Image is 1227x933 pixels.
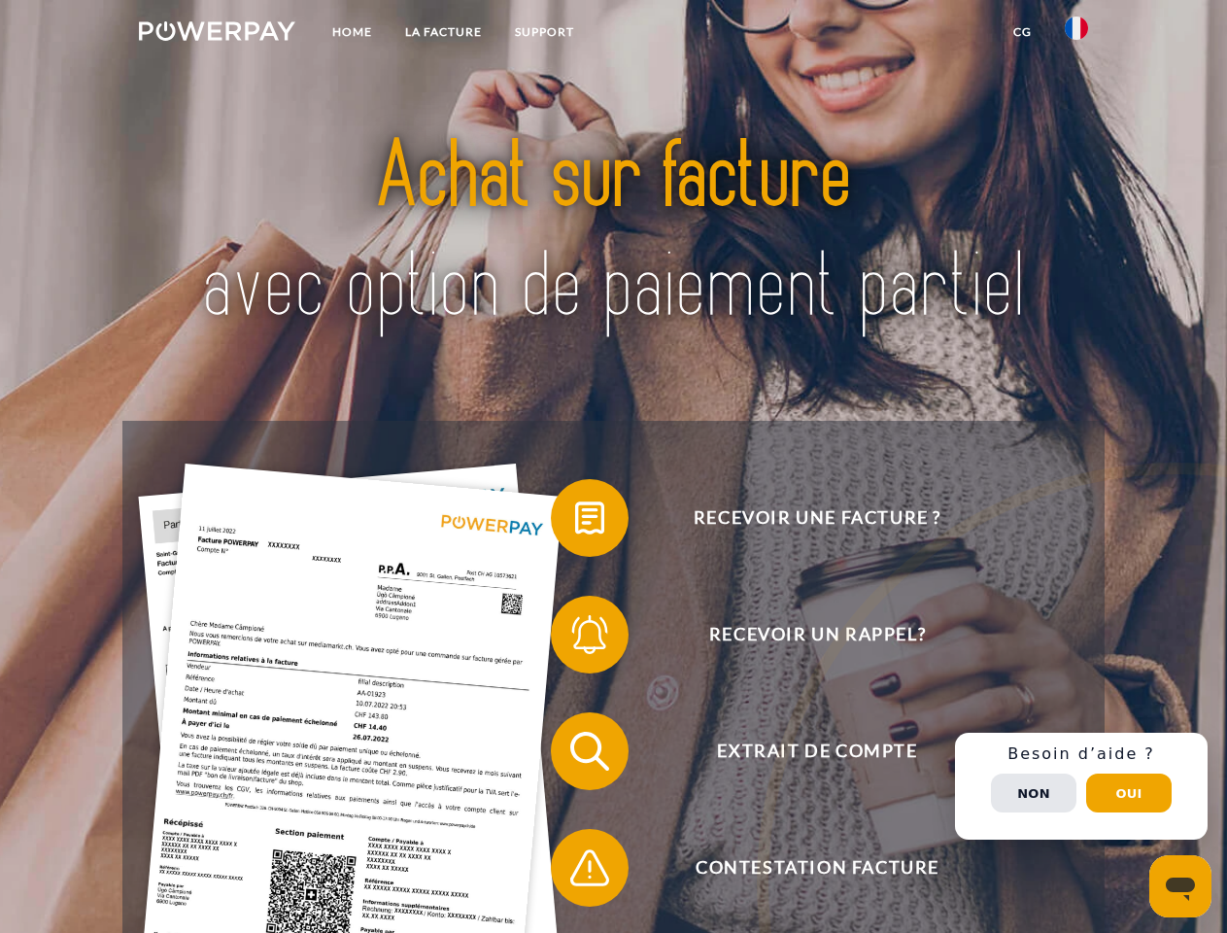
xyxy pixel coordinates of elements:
h3: Besoin d’aide ? [967,744,1196,764]
div: Schnellhilfe [955,733,1208,840]
a: LA FACTURE [389,15,498,50]
img: qb_search.svg [565,727,614,776]
img: qb_bill.svg [565,494,614,542]
a: CG [997,15,1048,50]
img: qb_bell.svg [565,610,614,659]
a: Support [498,15,591,50]
span: Recevoir une facture ? [579,479,1055,557]
button: Recevoir un rappel? [551,596,1056,674]
span: Extrait de compte [579,712,1055,790]
button: Non [991,774,1076,812]
a: Home [316,15,389,50]
button: Recevoir une facture ? [551,479,1056,557]
img: title-powerpay_fr.svg [186,93,1041,372]
button: Extrait de compte [551,712,1056,790]
span: Contestation Facture [579,829,1055,907]
iframe: Bouton de lancement de la fenêtre de messagerie [1149,855,1211,917]
img: fr [1065,17,1088,40]
img: logo-powerpay-white.svg [139,21,295,41]
span: Recevoir un rappel? [579,596,1055,674]
button: Contestation Facture [551,829,1056,907]
img: qb_warning.svg [565,844,614,892]
button: Oui [1086,774,1172,812]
